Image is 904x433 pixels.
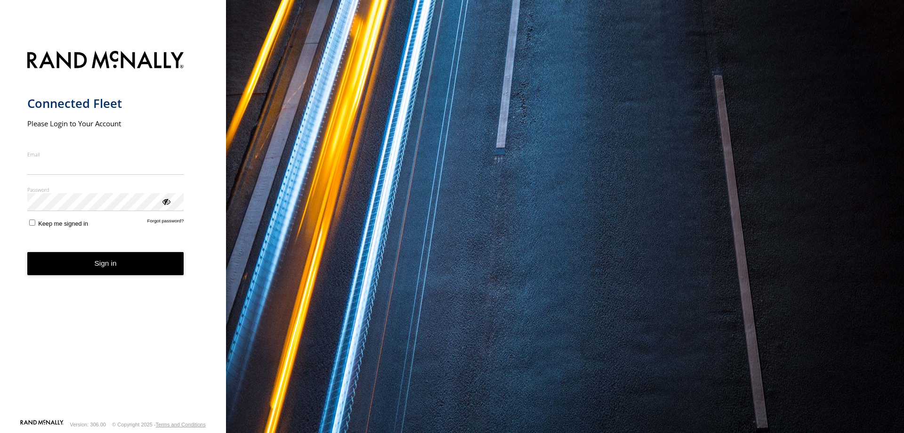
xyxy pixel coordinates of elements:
[27,45,199,419] form: main
[156,422,206,427] a: Terms and Conditions
[27,151,184,158] label: Email
[27,96,184,111] h1: Connected Fleet
[70,422,106,427] div: Version: 306.00
[27,186,184,193] label: Password
[29,220,35,226] input: Keep me signed in
[147,218,184,227] a: Forgot password?
[27,119,184,128] h2: Please Login to Your Account
[38,220,88,227] span: Keep me signed in
[27,49,184,73] img: Rand McNally
[27,252,184,275] button: Sign in
[161,196,170,206] div: ViewPassword
[20,420,64,429] a: Visit our Website
[112,422,206,427] div: © Copyright 2025 -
